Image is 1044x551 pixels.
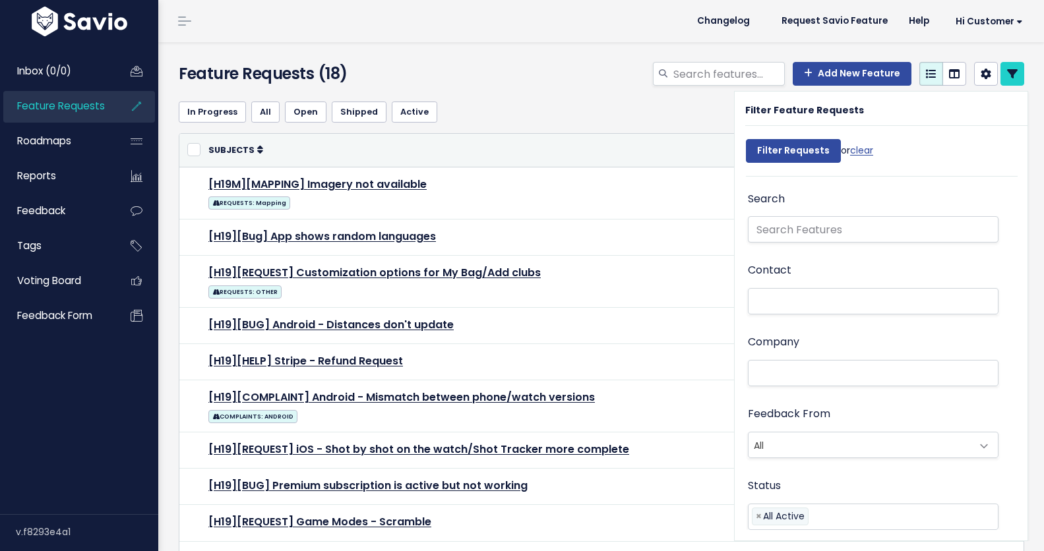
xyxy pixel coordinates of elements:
strong: Filter Feature Requests [745,103,864,117]
a: REQUESTS: Mapping [208,194,290,210]
label: Search [748,190,785,209]
label: Status [748,477,781,496]
a: Reports [3,161,109,191]
span: Inbox (0/0) [17,64,71,78]
span: All [749,432,971,457]
a: [H19][Bug] App shows random languages [208,229,436,244]
a: Shipped [332,101,386,123]
input: Filter Requests [746,139,841,163]
td: 2 [727,255,814,307]
ul: Filter feature requests [179,101,1024,123]
a: Feature Requests [3,91,109,121]
td: 2 [727,343,814,380]
a: [H19M][MAPPING] Imagery not available [208,177,427,192]
a: All [251,101,280,123]
a: Tags [3,231,109,261]
a: Hi Customer [940,11,1033,32]
a: Voting Board [3,266,109,296]
a: Feedback [3,196,109,226]
a: In Progress [179,101,246,123]
a: Request Savio Feature [771,11,898,31]
span: Feedback [17,204,65,217]
span: × [756,508,762,525]
a: [H19][REQUEST] iOS - Shot by shot on the watch/Shot Tracker more complete [208,442,629,457]
li: All Active [752,507,809,525]
label: Contact [748,261,791,280]
span: Voting Board [17,274,81,287]
a: Add New Feature [793,62,911,86]
a: [H19][REQUEST] Game Modes - Scramble [208,514,431,529]
td: 7 [727,167,814,219]
span: REQUESTS: OTHER [208,285,282,299]
a: [H19][BUG] Android - Distances don't update [208,317,454,332]
span: Hi Customer [956,16,1023,26]
a: Feedback form [3,301,109,331]
a: Roadmaps [3,126,109,156]
span: COMPLAINTS: ANDROID [208,410,297,423]
a: [H19][REQUEST] Customization options for My Bag/Add clubs [208,265,541,280]
a: [H19][HELP] Stripe - Refund Request [208,353,403,368]
td: 1 [727,505,814,541]
span: Feature Requests [17,99,105,113]
a: COMPLAINTS: ANDROID [208,407,297,424]
a: clear [850,144,873,157]
span: Reports [17,169,56,183]
a: Help [898,11,940,31]
input: Search Features [748,216,998,243]
label: Feedback From [748,405,830,424]
a: Active [392,101,437,123]
input: Search features... [672,62,785,86]
td: 1 [727,432,814,469]
td: 2 [727,307,814,343]
a: REQUESTS: OTHER [208,283,282,299]
span: All [748,432,998,458]
h4: Feature Requests (18) [179,62,448,86]
span: Subjects [208,144,255,156]
a: [H19][BUG] Premium subscription is active but not working [208,478,528,493]
td: 2 [727,219,814,255]
label: Company [748,333,799,352]
a: Open [285,101,326,123]
img: logo-white.9d6f32f41409.svg [28,7,131,36]
div: or [746,132,873,176]
span: REQUESTS: Mapping [208,196,290,210]
span: Changelog [697,16,750,26]
span: Roadmaps [17,134,71,148]
a: [H19][COMPLAINT] Android - Mismatch between phone/watch versions [208,390,595,405]
td: 1 [727,469,814,505]
a: Subjects [208,143,263,156]
div: v.f8293e4a1 [16,515,158,549]
span: Tags [17,239,42,252]
td: 2 [727,380,814,432]
a: Inbox (0/0) [3,56,109,86]
span: Feedback form [17,308,92,322]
